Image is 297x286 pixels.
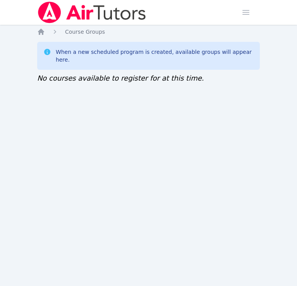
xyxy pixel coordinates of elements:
[37,28,260,36] nav: Breadcrumb
[65,29,105,35] span: Course Groups
[37,2,147,23] img: Air Tutors
[56,48,254,64] div: When a new scheduled program is created, available groups will appear here.
[37,74,204,82] span: No courses available to register for at this time.
[65,28,105,36] a: Course Groups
